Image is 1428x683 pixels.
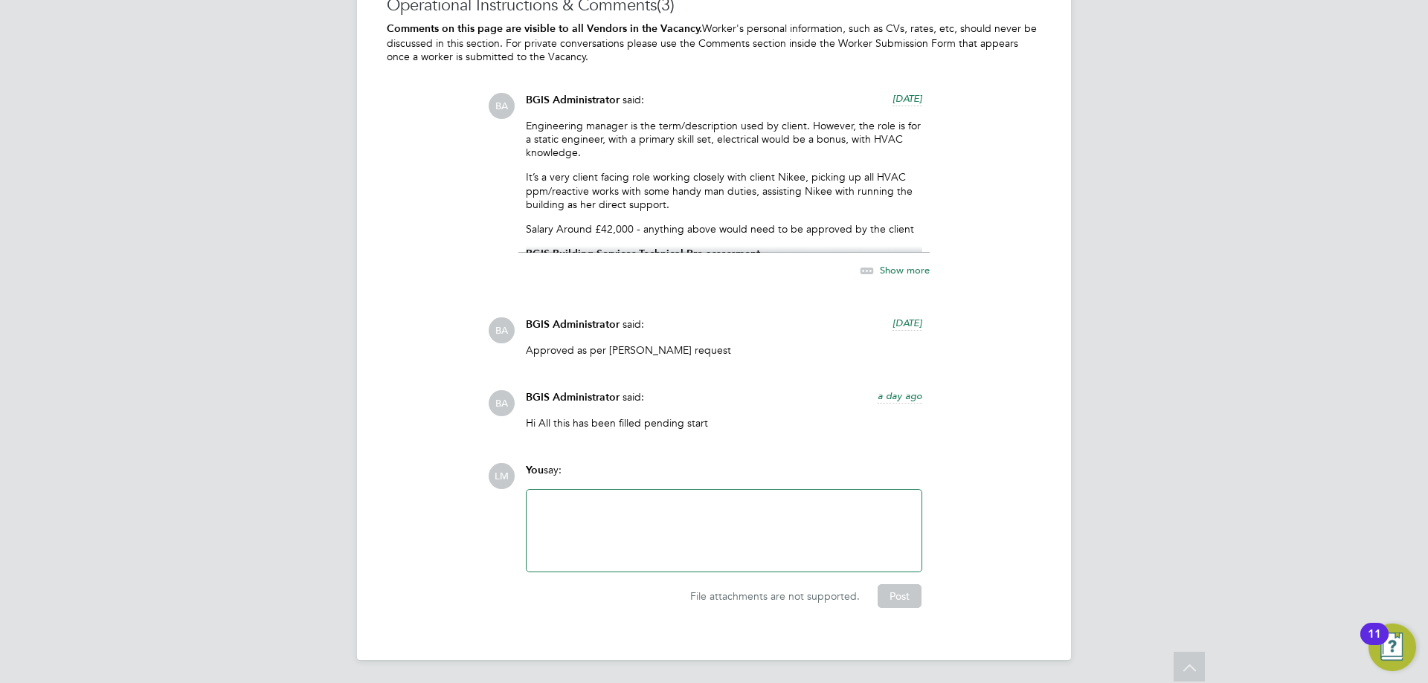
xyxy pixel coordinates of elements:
strong: BGIS Building Services Technical Pre-assessment. [526,247,763,260]
span: BA [489,390,515,416]
p: Worker's personal information, such as CVs, rates, etc, should never be discussed in this section... [387,22,1041,63]
button: Open Resource Center, 11 new notifications [1368,624,1416,671]
span: BA [489,317,515,343]
span: BGIS Administrator [526,391,620,404]
span: said: [623,390,644,404]
span: a day ago [878,389,922,402]
p: Approved as per [PERSON_NAME] request [526,343,922,357]
span: [DATE] [892,317,922,329]
p: It’s a very client facing role working closely with client Nikee, picking up all HVAC ppm/reactiv... [526,170,922,211]
span: BA [489,93,515,119]
p: Salary Around £42,000 - anything above would need to be approved by the client [526,222,922,236]
span: said: [623,317,644,331]
b: Comments on this page are visible to all Vendors in the Vacancy. [387,22,702,35]
span: LM [489,463,515,489]
p: Hi All this has been filled pending start [526,416,922,430]
div: say: [526,463,922,489]
span: [DATE] [892,92,922,105]
p: Engineering manager is the term/description used by client. However, the role is for a static eng... [526,119,922,160]
div: 11 [1368,634,1381,653]
span: BGIS Administrator [526,94,620,106]
span: You [526,464,544,476]
span: BGIS Administrator [526,318,620,331]
span: said: [623,93,644,106]
span: Show more [880,264,930,276]
span: File attachments are not supported. [690,589,860,603]
button: Post [878,584,922,608]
